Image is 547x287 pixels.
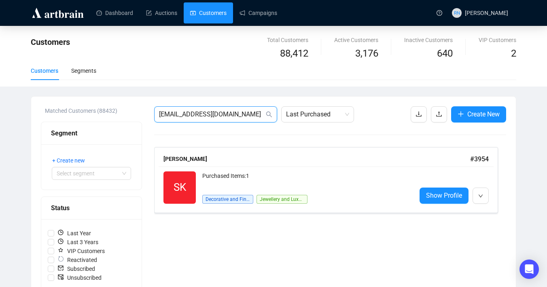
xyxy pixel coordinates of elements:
[154,147,506,213] a: [PERSON_NAME]#3954SKPurchased Items:1Decorative and Fine ArtsJewellery and LuxuryShow Profile
[45,106,142,115] div: Matched Customers (88432)
[190,2,227,23] a: Customers
[54,238,102,247] span: Last 3 Years
[96,2,133,23] a: Dashboard
[159,110,264,119] input: Search Customer...
[54,264,98,273] span: Subscribed
[420,188,469,204] a: Show Profile
[202,171,410,188] div: Purchased Items: 1
[416,111,422,117] span: download
[146,2,177,23] a: Auctions
[479,36,516,44] div: VIP Customers
[404,36,453,44] div: Inactive Customers
[437,48,453,59] span: 640
[163,154,470,163] div: [PERSON_NAME]
[436,111,442,117] span: upload
[454,9,460,17] span: RN
[470,155,489,163] span: # 3954
[267,36,308,44] div: Total Customers
[71,66,96,75] div: Segments
[54,247,108,255] span: VIP Customers
[334,36,378,44] div: Active Customers
[266,111,272,118] span: search
[240,2,277,23] a: Campaigns
[519,260,539,279] div: Open Intercom Messenger
[31,6,85,19] img: logo
[355,46,378,61] span: 3,176
[51,203,132,213] div: Status
[437,10,442,16] span: question-circle
[52,154,91,167] button: + Create new
[54,255,100,264] span: Reactivated
[286,107,349,122] span: Last Purchased
[458,111,464,117] span: plus
[174,179,186,196] span: SK
[31,66,58,75] div: Customers
[467,109,500,119] span: Create New
[54,273,105,282] span: Unsubscribed
[426,190,462,200] span: Show Profile
[51,128,132,138] div: Segment
[31,37,70,47] span: Customers
[52,156,85,165] span: + Create new
[257,195,307,204] span: Jewellery and Luxury
[451,106,506,122] button: Create New
[54,229,94,238] span: Last Year
[478,194,483,198] span: down
[465,10,508,16] span: [PERSON_NAME]
[280,46,308,61] span: 88,412
[511,48,516,59] span: 2
[202,195,253,204] span: Decorative and Fine Arts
